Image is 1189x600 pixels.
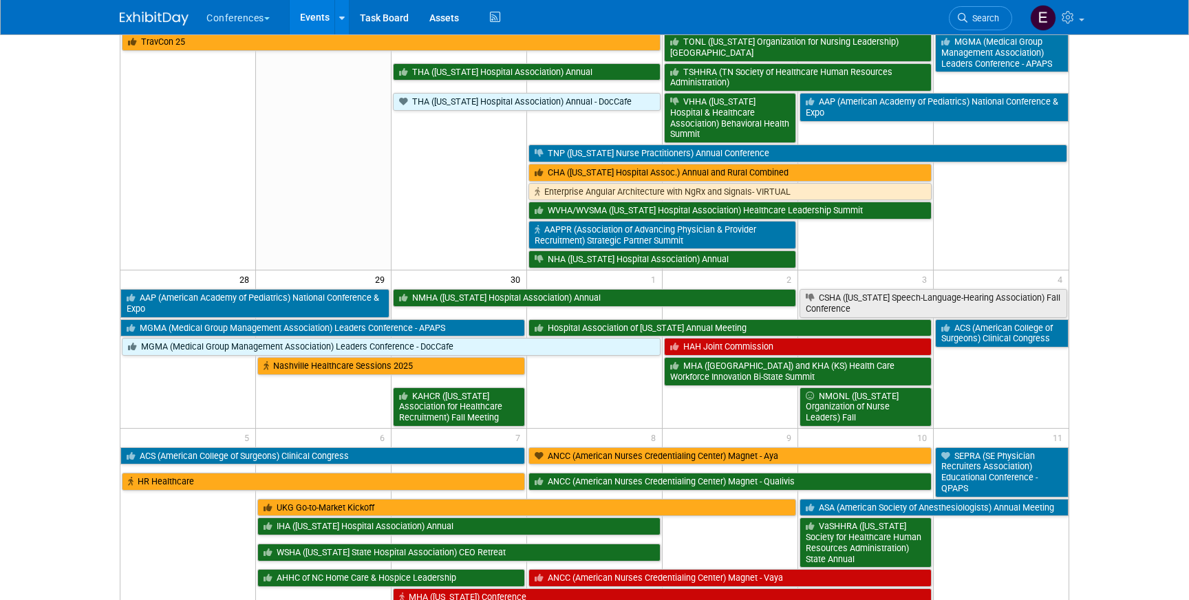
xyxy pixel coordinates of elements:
[935,447,1069,497] a: SEPRA (SE Physician Recruiters Association) Educational Conference - QPAPS
[664,63,932,92] a: TSHHRA (TN Society of Healthcare Human Resources Administration)
[664,33,932,61] a: TONL ([US_STATE] Organization for Nursing Leadership) [GEOGRAPHIC_DATA]
[1051,429,1069,446] span: 11
[650,270,662,288] span: 1
[528,221,796,249] a: AAPPR (Association of Advancing Physician & Provider Recruitment) Strategic Partner Summit
[243,429,255,446] span: 5
[921,270,933,288] span: 3
[509,270,526,288] span: 30
[664,93,796,143] a: VHHA ([US_STATE] Hospital & Healthcare Association) Behavioral Health Summit
[257,569,525,587] a: AHHC of NC Home Care & Hospice Leadership
[393,289,796,307] a: NMHA ([US_STATE] Hospital Association) Annual
[122,338,661,356] a: MGMA (Medical Group Management Association) Leaders Conference - DocCafe
[257,357,525,375] a: Nashville Healthcare Sessions 2025
[257,517,661,535] a: IHA ([US_STATE] Hospital Association) Annual
[393,63,661,81] a: THA ([US_STATE] Hospital Association) Annual
[1030,5,1056,31] img: Erin Anderson
[120,319,525,337] a: MGMA (Medical Group Management Association) Leaders Conference - APAPS
[528,569,932,587] a: ANCC (American Nurses Credentialing Center) Magnet - Vaya
[378,429,391,446] span: 6
[528,447,932,465] a: ANCC (American Nurses Credentialing Center) Magnet - Aya
[664,338,932,356] a: HAH Joint Commission
[785,429,797,446] span: 9
[393,93,661,111] a: THA ([US_STATE] Hospital Association) Annual - DocCafe
[800,93,1069,121] a: AAP (American Academy of Pediatrics) National Conference & Expo
[935,319,1069,347] a: ACS (American College of Surgeons) Clinical Congress
[238,270,255,288] span: 28
[257,499,795,517] a: UKG Go-to-Market Kickoff
[528,319,932,337] a: Hospital Association of [US_STATE] Annual Meeting
[800,499,1069,517] a: ASA (American Society of Anesthesiologists) Annual Meeting
[949,6,1012,30] a: Search
[120,12,189,25] img: ExhibitDay
[120,447,525,465] a: ACS (American College of Surgeons) Clinical Congress
[650,429,662,446] span: 8
[935,33,1069,72] a: MGMA (Medical Group Management Association) Leaders Conference - APAPS
[528,473,932,491] a: ANCC (American Nurses Credentialing Center) Magnet - Qualivis
[785,270,797,288] span: 2
[800,289,1067,317] a: CSHA ([US_STATE] Speech-Language-Hearing Association) Fall Conference
[120,289,389,317] a: AAP (American Academy of Pediatrics) National Conference & Expo
[122,33,661,51] a: TravCon 25
[528,202,932,219] a: WVHA/WVSMA ([US_STATE] Hospital Association) Healthcare Leadership Summit
[393,387,525,427] a: KAHCR ([US_STATE] Association for Healthcare Recruitment) Fall Meeting
[800,517,932,568] a: VaSHHRA ([US_STATE] Society for Healthcare Human Resources Administration) State Annual
[374,270,391,288] span: 29
[122,473,525,491] a: HR Healthcare
[528,250,796,268] a: NHA ([US_STATE] Hospital Association) Annual
[514,429,526,446] span: 7
[916,429,933,446] span: 10
[528,144,1067,162] a: TNP ([US_STATE] Nurse Practitioners) Annual Conference
[528,164,932,182] a: CHA ([US_STATE] Hospital Assoc.) Annual and Rural Combined
[800,387,932,427] a: NMONL ([US_STATE] Organization of Nurse Leaders) Fall
[528,183,932,201] a: Enterprise Angular Architecture with NgRx and Signals- VIRTUAL
[1056,270,1069,288] span: 4
[664,357,932,385] a: MHA ([GEOGRAPHIC_DATA]) and KHA (KS) Health Care Workforce Innovation Bi-State Summit
[967,13,999,23] span: Search
[257,544,661,561] a: WSHA ([US_STATE] State Hospital Association) CEO Retreat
